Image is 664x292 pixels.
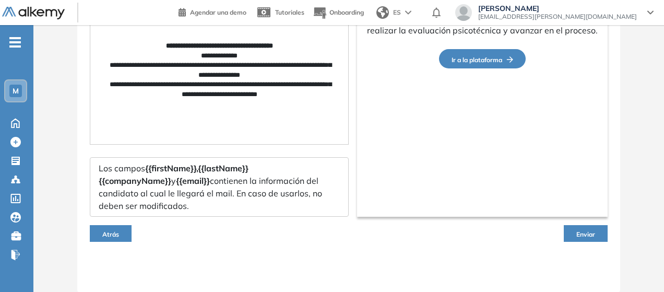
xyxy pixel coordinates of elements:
[564,225,608,242] button: Enviar
[275,8,304,16] span: Tutoriales
[9,41,21,43] i: -
[452,56,513,64] span: Ir a la plataforma
[405,10,411,15] img: arrow
[478,13,637,21] span: [EMAIL_ADDRESS][PERSON_NAME][DOMAIN_NAME]
[502,56,513,63] img: Flecha
[13,87,19,95] span: M
[2,7,65,20] img: Logo
[376,6,389,19] img: world
[393,8,401,17] span: ES
[576,230,595,238] span: Enviar
[99,176,171,186] span: {{companyName}}
[439,49,526,68] button: Ir a la plataformaFlecha
[145,163,198,173] span: {{firstName}},
[179,5,246,18] a: Agendar una demo
[90,157,349,217] div: Los campos y contienen la información del candidato al cual le llegará el mail. En caso de usarlo...
[90,225,132,242] button: Atrás
[313,2,364,24] button: Onboarding
[190,8,246,16] span: Agendar una demo
[176,176,210,186] span: {{email}}
[478,4,637,13] span: [PERSON_NAME]
[198,163,248,173] span: {{lastName}}
[102,230,119,238] span: Atrás
[329,8,364,16] span: Onboarding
